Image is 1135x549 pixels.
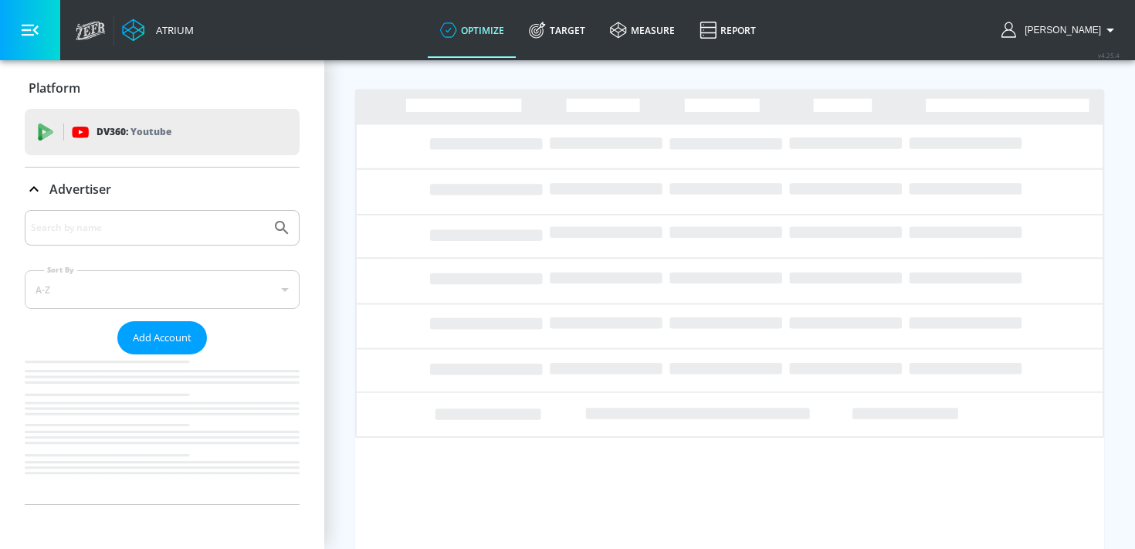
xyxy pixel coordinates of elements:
[25,168,300,211] div: Advertiser
[133,329,191,347] span: Add Account
[25,109,300,155] div: DV360: Youtube
[25,270,300,309] div: A-Z
[97,124,171,141] p: DV360:
[150,23,194,37] div: Atrium
[25,354,300,504] nav: list of Advertiser
[31,218,265,238] input: Search by name
[25,66,300,110] div: Platform
[598,2,687,58] a: measure
[25,210,300,504] div: Advertiser
[687,2,768,58] a: Report
[1001,21,1120,39] button: [PERSON_NAME]
[130,124,171,140] p: Youtube
[428,2,517,58] a: optimize
[122,19,194,42] a: Atrium
[29,80,80,97] p: Platform
[49,181,111,198] p: Advertiser
[517,2,598,58] a: Target
[44,265,77,275] label: Sort By
[117,321,207,354] button: Add Account
[1098,51,1120,59] span: v 4.25.4
[1018,25,1101,36] span: login as: kacey.labar@zefr.com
